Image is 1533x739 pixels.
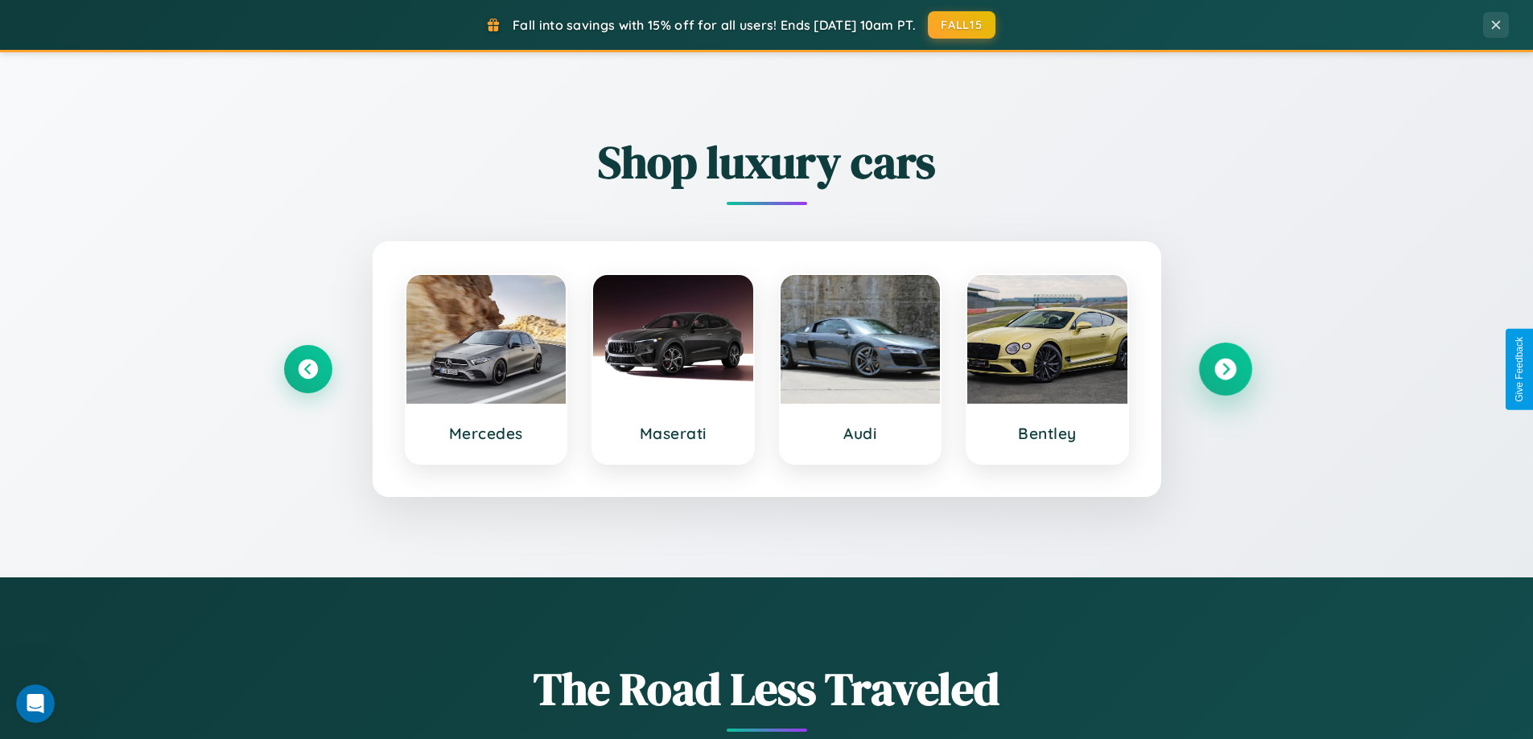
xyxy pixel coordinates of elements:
h3: Bentley [983,424,1111,443]
span: Fall into savings with 15% off for all users! Ends [DATE] 10am PT. [513,17,916,33]
h2: Shop luxury cars [284,131,1250,193]
h1: The Road Less Traveled [284,658,1250,720]
h3: Audi [797,424,925,443]
iframe: Intercom live chat [16,684,55,723]
h3: Maserati [609,424,737,443]
h3: Mercedes [422,424,550,443]
button: FALL15 [928,11,995,39]
div: Give Feedback [1514,337,1525,402]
